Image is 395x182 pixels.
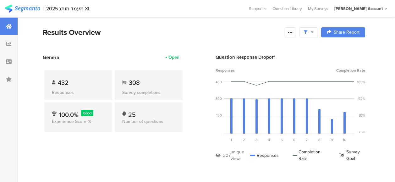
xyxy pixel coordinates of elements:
[129,78,140,87] span: 308
[231,149,250,162] div: unique views
[122,118,163,125] span: Number of questions
[83,111,91,116] span: Good
[52,89,105,96] div: Responses
[216,80,222,85] div: 450
[359,113,365,118] div: 83%
[58,78,69,87] span: 432
[359,130,365,135] div: 75%
[336,68,365,73] span: Completion Rate
[339,149,365,162] div: Survey Goal
[59,110,79,119] span: 100.0%
[168,54,179,61] div: Open
[318,137,320,142] span: 8
[216,68,235,73] span: Responses
[216,54,365,61] div: Question Response Dropoff
[270,6,305,12] a: Question Library
[358,96,365,101] div: 92%
[306,137,308,142] span: 7
[43,27,282,38] div: Results Overview
[216,113,222,118] div: 150
[52,118,86,125] span: Experience Score
[293,149,326,162] div: Completion Rate
[334,30,359,35] span: Share Report
[331,137,333,142] span: 9
[357,80,365,85] div: 100%
[343,137,346,142] span: 10
[268,137,270,142] span: 4
[243,137,245,142] span: 2
[281,137,283,142] span: 5
[231,137,232,142] span: 1
[223,152,231,159] div: 307
[122,89,175,96] div: Survey completions
[43,54,61,61] span: General
[5,5,40,13] img: segmanta logo
[334,6,383,12] div: [PERSON_NAME] Account
[46,6,91,12] div: 2025 מעמד מותג XL
[255,137,257,142] span: 3
[305,6,331,12] a: My Surveys
[128,110,136,116] div: 25
[249,4,266,14] div: Support
[293,137,295,142] span: 6
[216,96,222,101] div: 300
[250,149,279,162] div: Responses
[43,5,44,12] div: |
